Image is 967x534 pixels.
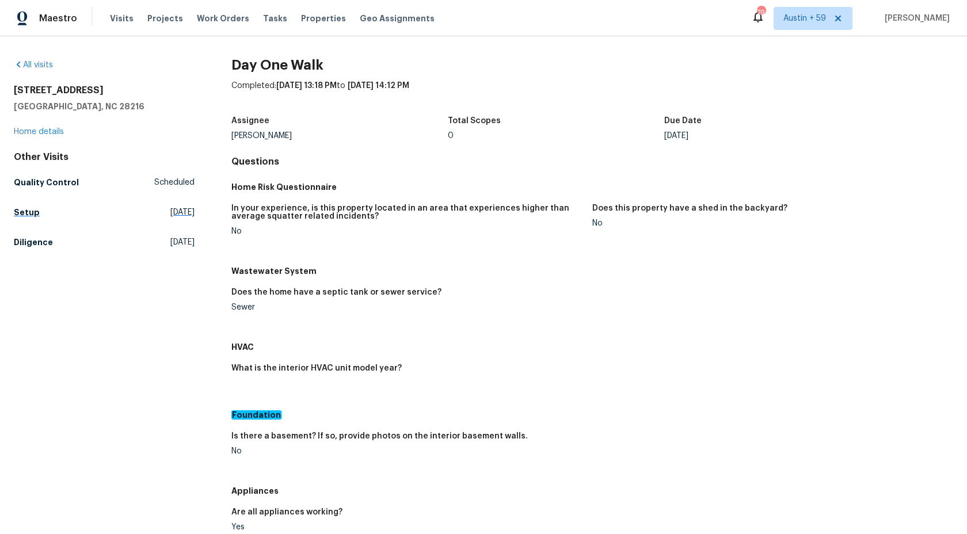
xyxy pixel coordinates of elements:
h5: Does the home have a septic tank or sewer service? [231,288,441,296]
span: Austin + 59 [783,13,826,24]
div: Sewer [231,303,583,311]
span: Work Orders [197,13,249,24]
h5: Does this property have a shed in the backyard? [592,204,787,212]
h5: HVAC [231,341,953,353]
a: Quality ControlScheduled [14,172,195,193]
span: Projects [147,13,183,24]
h5: What is the interior HVAC unit model year? [231,364,402,372]
a: Home details [14,128,64,136]
a: All visits [14,61,53,69]
span: Maestro [39,13,77,24]
h5: Setup [14,207,40,218]
div: No [592,219,944,227]
span: [DATE] [170,237,195,248]
div: [DATE] [664,132,881,140]
div: Other Visits [14,151,195,163]
div: 0 [448,132,664,140]
h5: Appliances [231,485,953,497]
span: [DATE] 14:12 PM [348,82,409,90]
h5: Assignee [231,117,269,125]
span: Properties [301,13,346,24]
span: [PERSON_NAME] [880,13,950,24]
h5: [GEOGRAPHIC_DATA], NC 28216 [14,101,195,112]
h5: Are all appliances working? [231,508,342,516]
h4: Questions [231,156,953,167]
h2: Day One Walk [231,59,953,71]
h2: [STREET_ADDRESS] [14,85,195,96]
span: [DATE] 13:18 PM [276,82,337,90]
div: No [231,447,583,455]
span: Scheduled [154,177,195,188]
h5: Quality Control [14,177,79,188]
h5: Is there a basement? If so, provide photos on the interior basement walls. [231,432,528,440]
h5: Due Date [664,117,702,125]
h5: Home Risk Questionnaire [231,181,953,193]
span: Tasks [263,14,287,22]
div: 794 [757,7,765,18]
em: Foundation [231,410,281,419]
div: No [231,227,583,235]
a: Diligence[DATE] [14,232,195,253]
a: Setup[DATE] [14,202,195,223]
span: Geo Assignments [360,13,435,24]
div: Completed: to [231,80,953,110]
h5: Wastewater System [231,265,953,277]
h5: Total Scopes [448,117,501,125]
span: [DATE] [170,207,195,218]
h5: In your experience, is this property located in an area that experiences higher than average squa... [231,204,583,220]
div: [PERSON_NAME] [231,132,448,140]
span: Visits [110,13,134,24]
h5: Diligence [14,237,53,248]
div: Yes [231,523,583,531]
